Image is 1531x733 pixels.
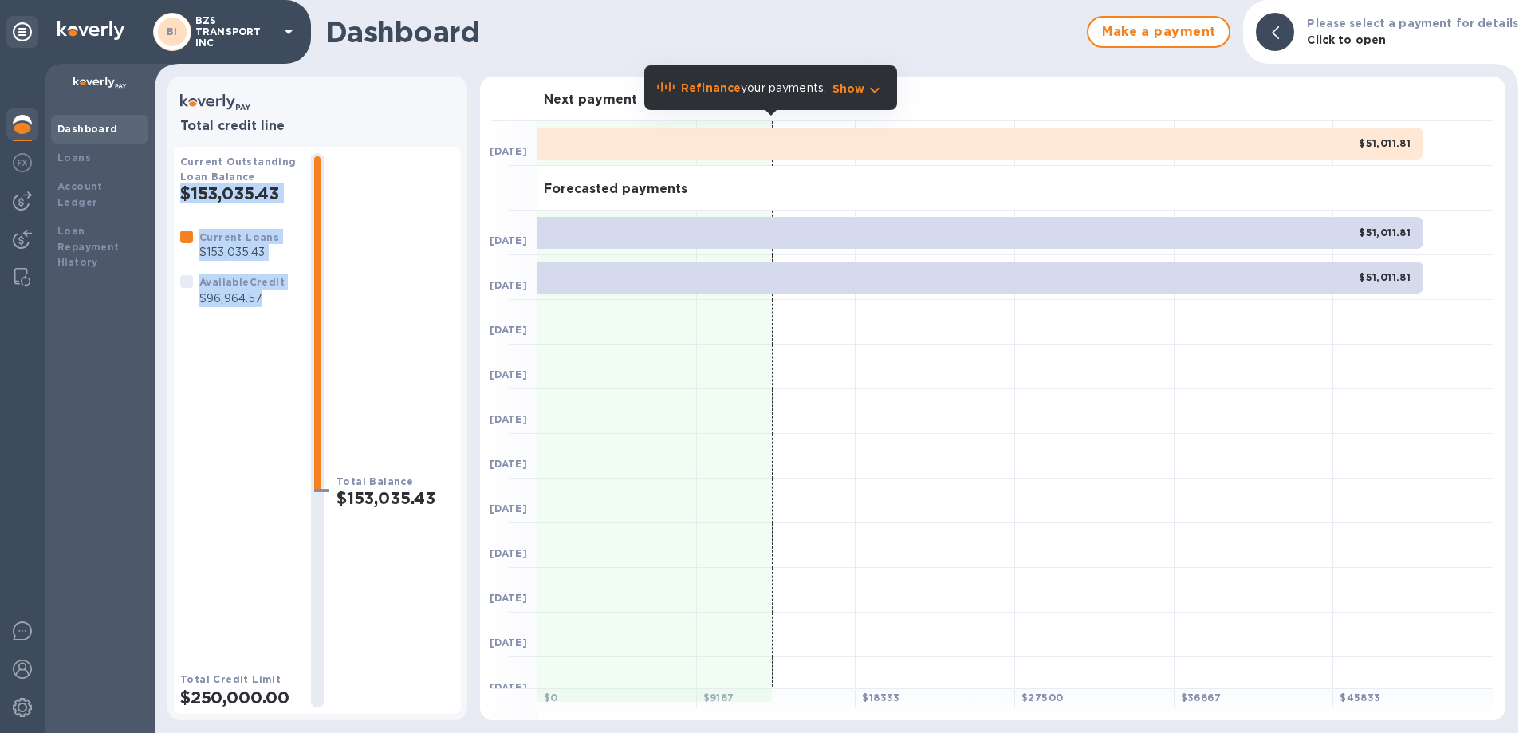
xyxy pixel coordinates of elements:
[1340,692,1380,703] b: $ 45833
[1101,22,1216,41] span: Make a payment
[490,547,527,559] b: [DATE]
[337,475,413,487] b: Total Balance
[180,673,281,685] b: Total Credit Limit
[490,458,527,470] b: [DATE]
[1359,271,1411,283] b: $51,011.81
[490,681,527,693] b: [DATE]
[180,156,297,183] b: Current Outstanding Loan Balance
[199,290,285,307] p: $96,964.57
[1307,17,1518,30] b: Please select a payment for details
[544,93,637,108] h3: Next payment
[195,15,275,49] p: BZS TRANSPORT INC
[199,244,279,261] p: $153,035.43
[490,324,527,336] b: [DATE]
[681,81,741,94] b: Refinance
[832,81,865,97] p: Show
[490,502,527,514] b: [DATE]
[1359,137,1411,149] b: $51,011.81
[544,182,687,197] h3: Forecasted payments
[862,692,899,703] b: $ 18333
[57,21,124,40] img: Logo
[1359,227,1411,238] b: $51,011.81
[57,225,120,269] b: Loan Repayment History
[490,636,527,648] b: [DATE]
[1021,692,1063,703] b: $ 27500
[57,123,118,135] b: Dashboard
[180,688,298,707] h2: $250,000.00
[1087,16,1230,48] button: Make a payment
[325,15,1079,49] h1: Dashboard
[57,152,91,164] b: Loans
[57,180,103,208] b: Account Ledger
[490,592,527,604] b: [DATE]
[490,279,527,291] b: [DATE]
[199,276,285,288] b: Available Credit
[167,26,178,37] b: BI
[490,145,527,157] b: [DATE]
[490,413,527,425] b: [DATE]
[180,119,455,134] h3: Total credit line
[13,153,32,172] img: Foreign exchange
[199,231,279,243] b: Current Loans
[6,16,38,48] div: Unpin categories
[180,183,298,203] h2: $153,035.43
[337,488,455,508] h2: $153,035.43
[681,80,826,97] p: your payments.
[1307,33,1386,46] b: Click to open
[490,368,527,380] b: [DATE]
[832,81,884,97] button: Show
[1181,692,1221,703] b: $ 36667
[490,234,527,246] b: [DATE]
